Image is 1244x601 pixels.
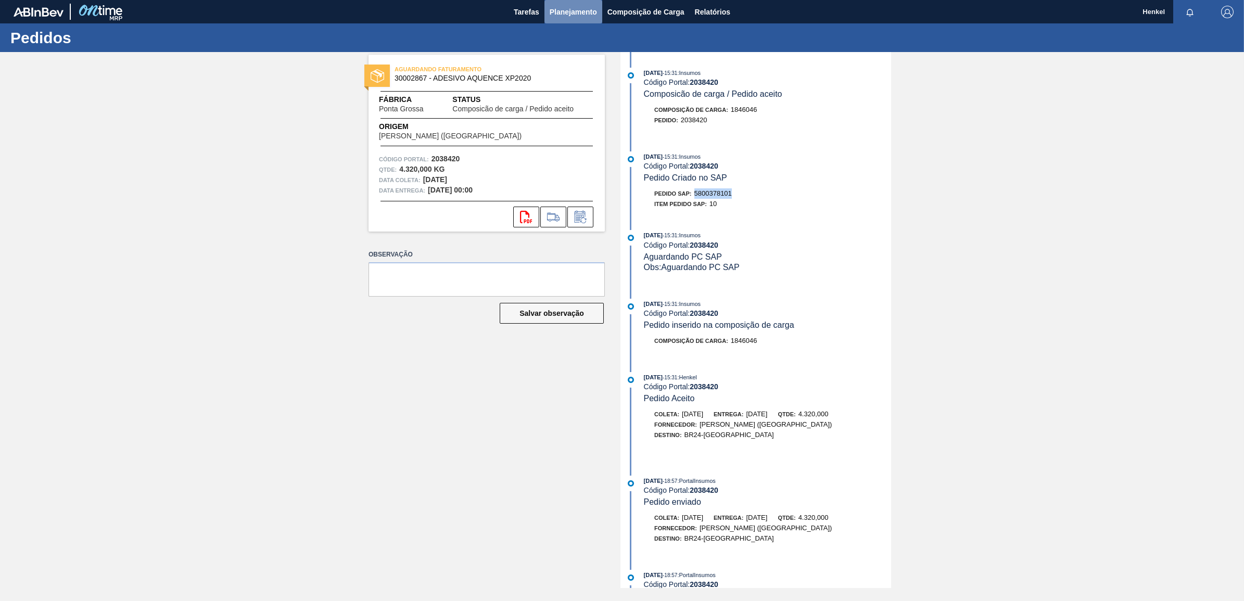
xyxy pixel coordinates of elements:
span: : Insumos [677,232,701,238]
div: Código Portal: [644,241,891,249]
span: Fornecedor: [654,525,697,531]
span: Coleta: [654,515,679,521]
span: Composição de Carga : [654,107,728,113]
div: Código Portal: [644,486,891,494]
span: Item pedido SAP: [654,201,707,207]
strong: 2038420 [690,162,718,170]
span: 4.320,000 [798,514,829,521]
div: Ir para Composição de Carga [540,207,566,227]
span: Entrega: [714,515,743,521]
span: Pedido Criado no SAP [644,173,727,182]
span: - 15:31 [663,154,677,160]
span: Pedido SAP: [654,190,692,197]
span: : Henkel [677,374,696,380]
strong: 2038420 [690,309,718,317]
span: 1846046 [731,106,757,113]
span: : Insumos [677,70,701,76]
span: [PERSON_NAME] ([GEOGRAPHIC_DATA]) [700,524,832,532]
span: Qtde: [778,515,795,521]
span: [DATE] [644,154,663,160]
span: : Insumos [677,154,701,160]
img: atual [628,480,634,487]
span: - 15:31 [663,375,677,380]
strong: 2038420 [690,382,718,391]
span: Ponta Grossa [379,105,424,113]
img: Logout [1221,6,1234,18]
span: 4.320,000 [798,410,829,418]
span: 30002867 - ADESIVO AQUENCE XP2020 [395,74,583,82]
span: - 15:31 [663,233,677,238]
span: Coleta: [654,411,679,417]
span: Pedido inserido na composição de carga [644,321,794,329]
span: [DATE] [644,478,663,484]
div: Abrir arquivo PDF [513,207,539,227]
label: Observação [369,247,605,262]
strong: 2038420 [690,78,718,86]
span: Código Portal: [379,154,429,164]
span: BR24-[GEOGRAPHIC_DATA] [684,534,774,542]
span: Composicão de carga / Pedido aceito [644,89,782,98]
div: Código Portal: [644,309,891,317]
span: Data entrega: [379,185,425,196]
span: Entrega: [714,411,743,417]
span: Destino: [654,432,682,438]
span: Data coleta: [379,175,421,185]
span: [DATE] [644,70,663,76]
span: - 18:57 [663,572,677,578]
img: atual [628,303,634,310]
span: [PERSON_NAME] ([GEOGRAPHIC_DATA]) [379,132,522,140]
span: BR24-[GEOGRAPHIC_DATA] [684,431,774,439]
span: [DATE] [644,374,663,380]
span: 1846046 [731,337,757,344]
button: Notificações [1173,5,1207,19]
span: [DATE] [644,301,663,307]
div: Código Portal: [644,78,891,86]
strong: 4.320,000 KG [399,165,445,173]
span: - 15:31 [663,301,677,307]
strong: 2038420 [690,580,718,589]
strong: [DATE] 00:00 [428,186,473,194]
img: atual [628,377,634,383]
span: Relatórios [695,6,730,18]
span: Fornecedor: [654,421,697,428]
h1: Pedidos [10,32,195,44]
span: Qtde: [778,411,795,417]
span: : PortalInsumos [677,572,715,578]
span: [DATE] [746,514,767,521]
img: atual [628,574,634,581]
span: Pedido enviado [644,497,701,506]
span: [DATE] [682,514,703,521]
span: - 18:57 [663,478,677,484]
span: Pedido : [654,117,678,123]
span: - 15:31 [663,70,677,76]
img: status [371,69,384,83]
div: Código Portal: [644,580,891,589]
span: Destino: [654,535,682,542]
span: Pedido Aceito [644,394,695,403]
span: Fábrica [379,94,452,105]
div: Código Portal: [644,382,891,391]
span: [PERSON_NAME] ([GEOGRAPHIC_DATA]) [700,420,832,428]
strong: [DATE] [423,175,447,184]
span: Obs: Aguardando PC SAP [644,263,740,272]
div: Código Portal: [644,162,891,170]
span: 5800378101 [694,189,732,197]
span: Composição de Carga : [654,338,728,344]
span: [DATE] [644,232,663,238]
img: atual [628,156,634,162]
span: 10 [709,200,717,208]
strong: 2038420 [431,155,460,163]
span: 2038420 [681,116,707,124]
span: Planejamento [550,6,597,18]
span: Origem [379,121,551,132]
strong: 2038420 [690,486,718,494]
img: atual [628,235,634,241]
img: TNhmsLtSVTkK8tSr43FrP2fwEKptu5GPRR3wAAAABJRU5ErkJggg== [14,7,64,17]
span: Status [452,94,594,105]
span: : PortalInsumos [677,478,715,484]
span: Qtde : [379,164,397,175]
span: : Insumos [677,301,701,307]
button: Salvar observação [500,303,604,324]
span: [DATE] [644,572,663,578]
strong: 2038420 [690,241,718,249]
